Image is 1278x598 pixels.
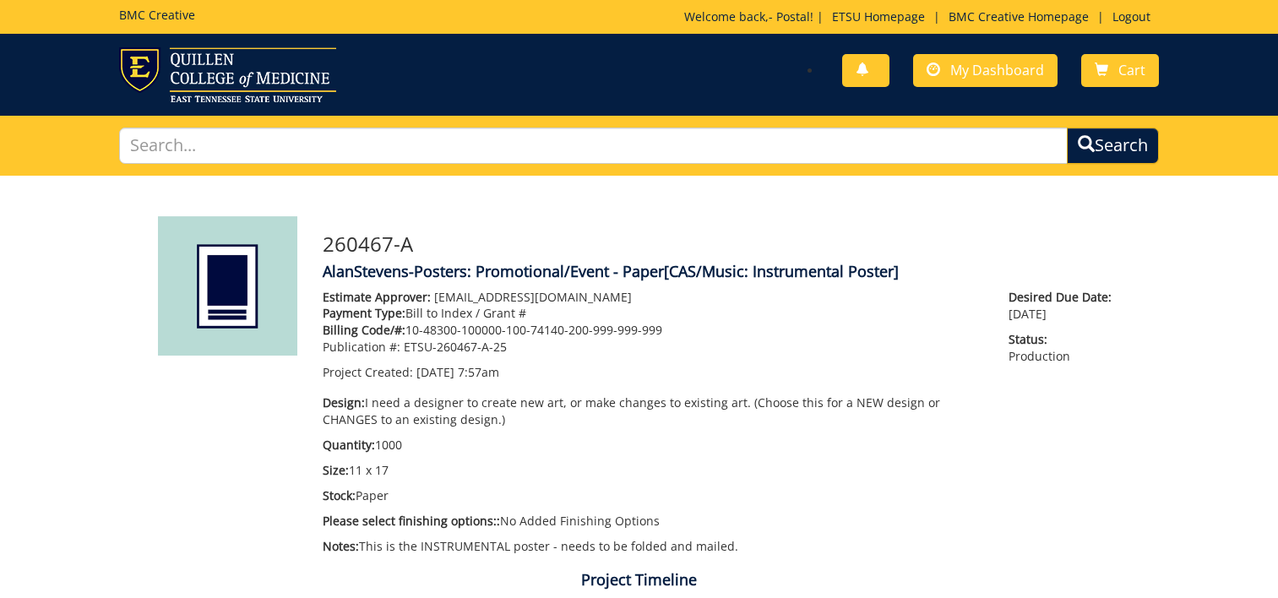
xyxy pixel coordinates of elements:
[323,339,400,355] span: Publication #:
[1118,61,1145,79] span: Cart
[323,233,1121,255] h3: 260467-A
[950,61,1044,79] span: My Dashboard
[940,8,1097,24] a: BMC Creative Homepage
[416,364,499,380] span: [DATE] 7:57am
[1104,8,1159,24] a: Logout
[1067,128,1159,164] button: Search
[769,8,810,24] a: - Postal
[323,462,349,478] span: Size:
[1009,331,1120,348] span: Status:
[323,538,359,554] span: Notes:
[323,487,356,503] span: Stock:
[158,216,297,356] img: Product featured image
[404,339,507,355] span: ETSU-260467-A-25
[323,364,413,380] span: Project Created:
[1081,54,1159,87] a: Cart
[664,261,899,281] span: [CAS/Music: Instrumental Poster]
[1009,289,1120,323] p: [DATE]
[119,47,336,102] img: ETSU logo
[913,54,1058,87] a: My Dashboard
[323,513,984,530] p: No Added Finishing Options
[119,8,195,21] h5: BMC Creative
[119,128,1068,164] input: Search...
[323,513,500,529] span: Please select finishing options::
[323,394,984,428] p: I need a designer to create new art, or make changes to existing art. (Choose this for a NEW desi...
[323,437,984,454] p: 1000
[323,322,405,338] span: Billing Code/#:
[1009,331,1120,365] p: Production
[323,289,984,306] p: [EMAIL_ADDRESS][DOMAIN_NAME]
[323,437,375,453] span: Quantity:
[145,572,1134,589] h4: Project Timeline
[323,462,984,479] p: 11 x 17
[323,538,984,555] p: This is the INSTRUMENTAL poster - needs to be folded and mailed.
[323,487,984,504] p: Paper
[684,8,1159,25] p: Welcome back, ! | | |
[323,305,984,322] p: Bill to Index / Grant #
[1009,289,1120,306] span: Desired Due Date:
[824,8,933,24] a: ETSU Homepage
[323,322,984,339] p: 10-48300-100000-100-74140-200-999-999-999
[323,394,365,410] span: Design:
[323,264,1121,280] h4: AlanStevens-Posters: Promotional/Event - Paper
[323,289,431,305] span: Estimate Approver:
[323,305,405,321] span: Payment Type:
